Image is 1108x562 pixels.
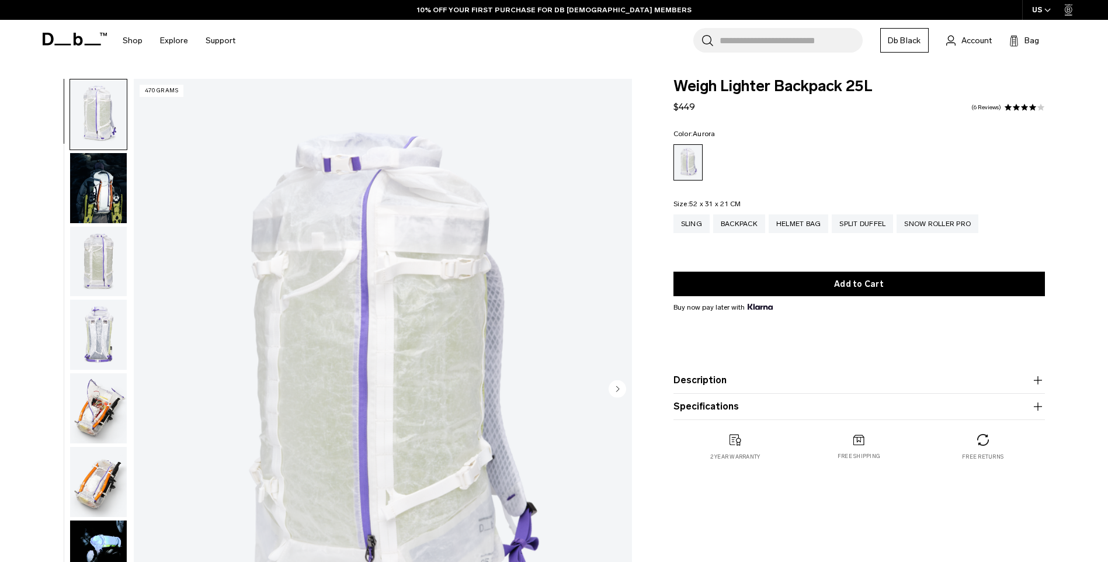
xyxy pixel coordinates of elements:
a: Support [206,20,235,61]
img: Weigh_Lighter_Backpack_25L_1.png [70,79,127,150]
a: Helmet Bag [769,214,829,233]
button: Bag [1009,33,1039,47]
p: Free shipping [838,452,880,460]
img: Weigh_Lighter_Backpack_25L_Lifestyle_new.png [70,153,127,223]
button: Weigh_Lighter_Backpack_25L_5.png [70,446,127,518]
span: Aurora [693,130,715,138]
a: Account [946,33,992,47]
a: Db Black [880,28,929,53]
img: Weigh_Lighter_Backpack_25L_5.png [70,447,127,517]
span: Bag [1024,34,1039,47]
legend: Color: [673,130,715,137]
button: Weigh_Lighter_Backpack_25L_3.png [70,299,127,370]
button: Weigh_Lighter_Backpack_25L_4.png [70,373,127,444]
a: Split Duffel [832,214,893,233]
button: Weigh_Lighter_Backpack_25L_2.png [70,226,127,297]
button: Next slide [609,380,626,400]
img: Weigh_Lighter_Backpack_25L_4.png [70,373,127,443]
a: 10% OFF YOUR FIRST PURCHASE FOR DB [DEMOGRAPHIC_DATA] MEMBERS [417,5,692,15]
a: Explore [160,20,188,61]
p: 2 year warranty [710,453,760,461]
span: $449 [673,101,695,112]
span: Weigh Lighter Backpack 25L [673,79,1045,94]
legend: Size: [673,200,741,207]
span: Account [961,34,992,47]
button: Add to Cart [673,272,1045,296]
nav: Main Navigation [114,20,244,61]
a: Snow Roller Pro [897,214,978,233]
button: Specifications [673,400,1045,414]
a: 6 reviews [971,105,1001,110]
img: {"height" => 20, "alt" => "Klarna"} [748,304,773,310]
a: Sling [673,214,710,233]
p: Free returns [962,453,1003,461]
a: Aurora [673,144,703,181]
span: 52 x 31 x 21 CM [689,200,741,208]
span: Buy now pay later with [673,302,773,313]
a: Shop [123,20,143,61]
p: 470 grams [140,85,184,97]
button: Weigh_Lighter_Backpack_25L_Lifestyle_new.png [70,152,127,224]
img: Weigh_Lighter_Backpack_25L_3.png [70,300,127,370]
button: Description [673,373,1045,387]
a: Backpack [713,214,765,233]
img: Weigh_Lighter_Backpack_25L_2.png [70,227,127,297]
